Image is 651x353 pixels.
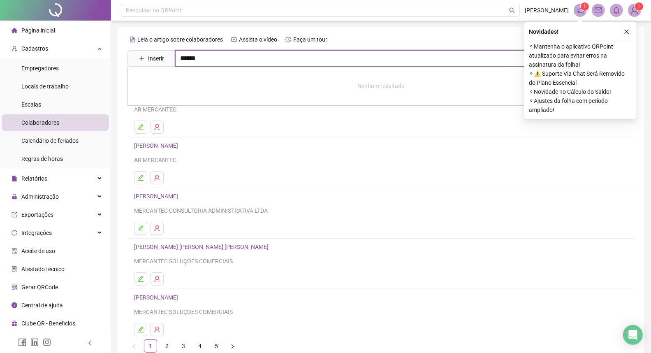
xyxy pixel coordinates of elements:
span: mail [595,7,602,14]
img: 21729 [628,4,641,16]
span: Leia o artigo sobre colaboradores [137,36,223,43]
div: MERCANTEC SOLUÇOES COMERCIAIS [134,257,628,266]
span: Inserir [148,54,164,63]
a: [PERSON_NAME] [134,294,181,301]
div: AR MERCANTEC [134,105,628,114]
span: export [12,212,17,218]
span: plus [139,56,145,61]
div: AR MERCANTEC [134,156,628,165]
span: user-delete [154,124,160,130]
span: sync [12,230,17,236]
span: right [230,344,235,349]
li: 2 [160,339,174,353]
li: Página anterior [127,339,141,353]
div: MERCANTEC SOLUÇOES COMERCIAIS [134,307,628,316]
li: Próxima página [226,339,239,353]
span: close [624,29,630,35]
span: user-add [12,46,17,51]
button: right [226,339,239,353]
span: bell [613,7,620,14]
span: Regras de horas [21,156,63,162]
span: linkedin [30,338,39,346]
span: user-delete [154,225,160,232]
span: [PERSON_NAME] [525,6,569,15]
span: ⚬ Ajustes da folha com período ampliado! [529,96,632,114]
span: file [12,176,17,181]
span: gift [12,320,17,326]
sup: 1 [581,2,589,11]
span: search [509,7,515,14]
span: Aceite de uso [21,248,55,254]
span: Novidades ! [529,27,558,36]
span: 1 [584,4,586,9]
a: 5 [210,340,222,352]
span: notification [577,7,584,14]
span: Escalas [21,101,41,108]
span: Integrações [21,230,52,236]
a: [PERSON_NAME] [PERSON_NAME] [PERSON_NAME] [134,244,271,250]
a: 4 [194,340,206,352]
span: history [285,37,291,42]
li: 3 [177,339,190,353]
span: ⚬ Novidade no Cálculo do Saldo! [529,87,632,96]
span: edit [137,326,144,333]
span: left [87,340,93,346]
span: user-delete [154,326,160,333]
span: Relatórios [21,175,47,182]
span: Assista o vídeo [239,36,277,43]
a: 3 [177,340,190,352]
span: user-delete [154,174,160,181]
span: info-circle [12,302,17,308]
span: youtube [231,37,237,42]
span: edit [137,124,144,130]
div: MERCANTEC CONSULTORIA ADMINISTRATIVA LTDA [134,206,628,215]
span: Clube QR - Beneficios [21,320,75,327]
span: lock [12,194,17,200]
button: left [127,339,141,353]
span: edit [137,174,144,181]
a: 2 [161,340,173,352]
span: file-text [130,37,135,42]
li: 1 [144,339,157,353]
span: edit [137,225,144,232]
li: 4 [193,339,206,353]
sup: Atualize o seu contato no menu Meus Dados [635,2,643,11]
button: Inserir [132,52,171,65]
span: ⚬ ⚠️ Suporte Via Chat Será Removido do Plano Essencial [529,69,632,87]
span: left [132,344,137,349]
span: Nenhum resultado [357,83,405,89]
span: Cadastros [21,45,48,52]
span: Colaboradores [21,119,59,126]
span: Empregadores [21,65,59,72]
span: Calendário de feriados [21,137,79,144]
span: qrcode [12,284,17,290]
span: home [12,28,17,33]
span: audit [12,248,17,254]
span: ⚬ Mantenha o aplicativo QRPoint atualizado para evitar erros na assinatura da folha! [529,42,632,69]
li: 5 [210,339,223,353]
span: Gerar QRCode [21,284,58,290]
span: solution [12,266,17,272]
span: instagram [43,338,51,346]
span: facebook [18,338,26,346]
a: [PERSON_NAME] [134,193,181,200]
span: Administração [21,193,59,200]
span: Locais de trabalho [21,83,69,90]
span: Faça um tour [293,36,327,43]
span: Exportações [21,211,53,218]
a: 1 [144,340,157,352]
span: edit [137,276,144,282]
span: Página inicial [21,27,55,34]
span: 1 [638,4,641,9]
span: user-delete [154,276,160,282]
div: Open Intercom Messenger [623,325,643,345]
span: Atestado técnico [21,266,65,272]
span: Central de ajuda [21,302,63,309]
a: [PERSON_NAME] [134,142,181,149]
